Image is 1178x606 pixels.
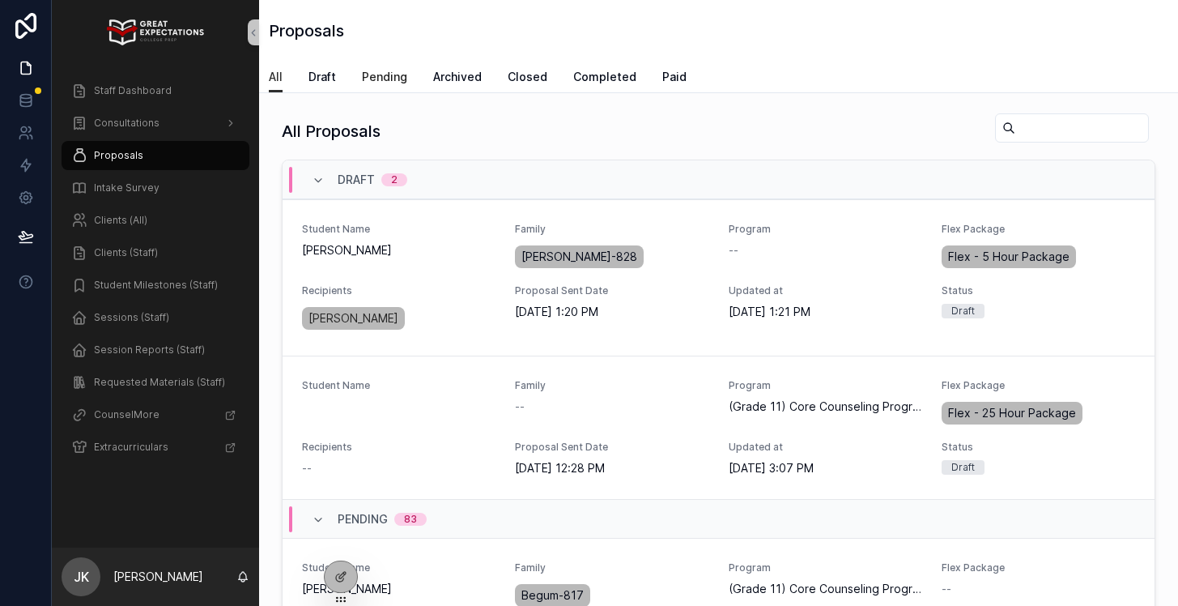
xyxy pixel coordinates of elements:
span: Program [729,561,922,574]
span: Intake Survey [94,181,159,194]
a: Consultations [62,109,249,138]
span: Paid [662,69,687,85]
a: Session Reports (Staff) [62,335,249,365]
span: Status [942,284,1135,297]
div: Draft [951,460,975,475]
span: All [269,69,283,85]
span: Completed [573,69,636,85]
a: Paid [662,62,687,95]
span: Family [515,561,708,574]
span: [PERSON_NAME] [308,310,398,326]
span: Flex - 5 Hour Package [948,249,1070,265]
span: -- [515,399,525,415]
span: Sessions (Staff) [94,311,169,324]
span: Archived [433,69,482,85]
a: Clients (All) [62,206,249,235]
span: Requested Materials (Staff) [94,376,225,389]
span: [PERSON_NAME] [302,581,495,597]
span: Student Milestones (Staff) [94,279,218,292]
span: Closed [508,69,547,85]
a: Completed [573,62,636,95]
span: [DATE] 3:07 PM [729,460,922,476]
span: Student Name [302,379,495,392]
span: CounselMore [94,408,159,421]
a: CounselMore [62,400,249,429]
h1: All Proposals [282,120,381,143]
a: [PERSON_NAME] [302,307,405,330]
span: Program [729,379,922,392]
span: Flex Package [942,223,1135,236]
span: Status [942,441,1135,454]
span: Flex Package [942,561,1135,574]
span: Flex Package [942,379,1135,392]
a: Clients (Staff) [62,238,249,267]
a: Student NameFamily--Program(Grade 11) Core Counseling ProgramFlex PackageFlex - 25 Hour PackageRe... [283,356,1155,499]
span: Family [515,379,708,392]
a: All [269,62,283,93]
span: Extracurriculars [94,441,168,454]
a: Archived [433,62,482,95]
span: Recipients [302,441,495,454]
span: Clients (Staff) [94,246,158,259]
span: Program [729,223,922,236]
span: -- [302,460,312,476]
span: Staff Dashboard [94,84,172,97]
span: [PERSON_NAME]-828 [521,249,637,265]
span: [PERSON_NAME] [302,242,495,258]
span: Draft [338,172,375,188]
a: Closed [508,62,547,95]
span: Draft [308,69,336,85]
span: Proposals [94,149,143,162]
a: Pending [362,62,407,95]
a: Requested Materials (Staff) [62,368,249,397]
img: App logo [107,19,203,45]
div: 83 [404,513,417,526]
span: -- [729,242,738,258]
span: (Grade 11) Core Counseling Program [729,399,922,415]
span: Student Name [302,223,495,236]
a: Extracurriculars [62,433,249,462]
span: Session Reports (Staff) [94,344,205,356]
span: Pending [338,511,388,527]
span: Pending [362,69,407,85]
a: Sessions (Staff) [62,303,249,332]
span: Flex - 25 Hour Package [948,405,1076,421]
div: scrollable content [52,65,259,483]
span: Updated at [729,441,922,454]
p: [PERSON_NAME] [113,569,203,585]
span: Begum-817 [521,587,584,604]
span: Proposal Sent Date [515,284,708,297]
a: Student Name[PERSON_NAME]Family[PERSON_NAME]-828Program--Flex PackageFlex - 5 Hour PackageRecipie... [283,199,1155,356]
span: Family [515,223,708,236]
span: -- [942,581,951,597]
span: [DATE] 1:21 PM [729,304,922,320]
a: Staff Dashboard [62,76,249,105]
span: Proposal Sent Date [515,441,708,454]
a: Proposals [62,141,249,170]
h1: Proposals [269,19,344,42]
span: Recipients [302,284,495,297]
span: Consultations [94,117,159,130]
div: 2 [391,173,398,186]
span: (Grade 11) Core Counseling Program [729,581,922,597]
span: Clients (All) [94,214,147,227]
span: [DATE] 12:28 PM [515,460,708,476]
a: Student Milestones (Staff) [62,271,249,300]
span: [DATE] 1:20 PM [515,304,708,320]
span: JK [74,567,89,587]
div: Draft [951,304,975,318]
span: Updated at [729,284,922,297]
span: Student Name [302,561,495,574]
a: Draft [308,62,336,95]
a: Intake Survey [62,173,249,203]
